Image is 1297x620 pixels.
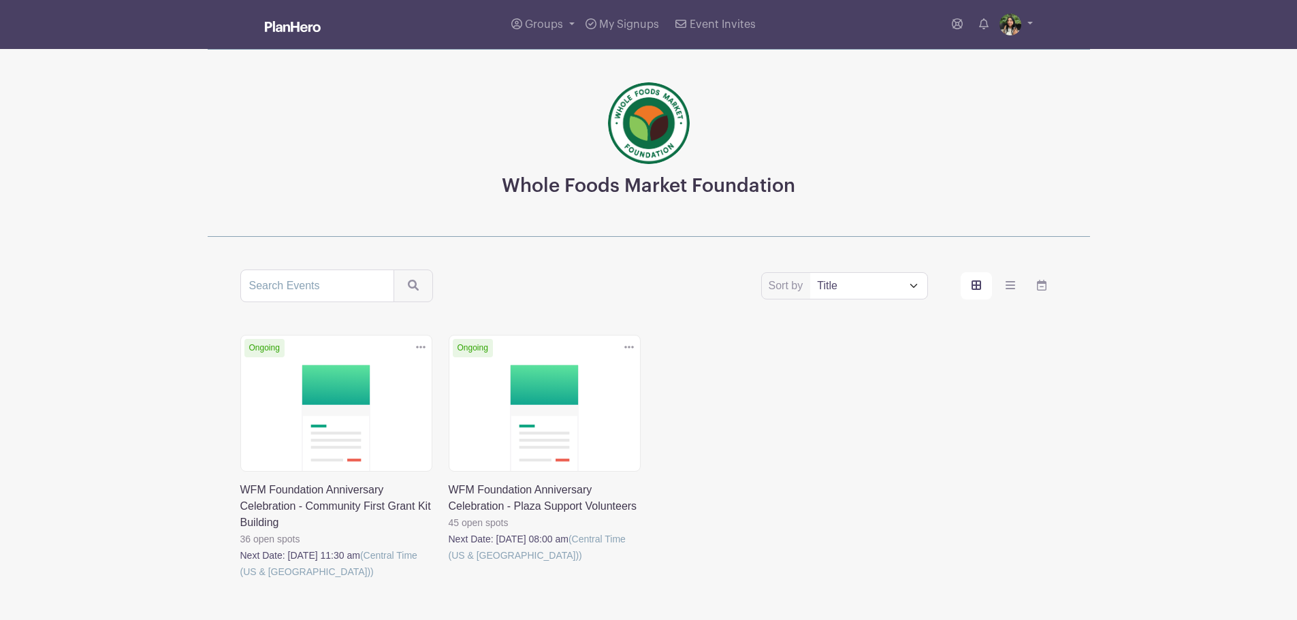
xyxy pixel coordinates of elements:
img: logo_white-6c42ec7e38ccf1d336a20a19083b03d10ae64f83f12c07503d8b9e83406b4c7d.svg [265,21,321,32]
span: Event Invites [690,19,756,30]
img: wfmf_primary_badge_4c.png [608,82,690,164]
h3: Whole Foods Market Foundation [502,175,795,198]
div: order and view [961,272,1057,299]
span: My Signups [599,19,659,30]
label: Sort by [769,278,807,294]
img: mireya.jpg [999,14,1021,35]
input: Search Events [240,270,394,302]
span: Groups [525,19,563,30]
